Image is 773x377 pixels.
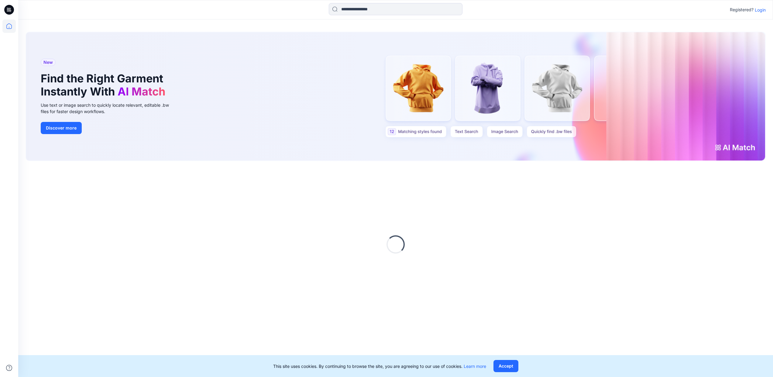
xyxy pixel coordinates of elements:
[41,102,177,115] div: Use text or image search to quickly locate relevant, editable .bw files for faster design workflows.
[464,364,486,369] a: Learn more
[41,72,168,98] h1: Find the Right Garment Instantly With
[41,122,82,134] button: Discover more
[730,6,754,13] p: Registered?
[118,85,165,98] span: AI Match
[493,360,518,372] button: Accept
[273,363,486,369] p: This site uses cookies. By continuing to browse the site, you are agreeing to our use of cookies.
[43,59,53,66] span: New
[755,7,766,13] p: Login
